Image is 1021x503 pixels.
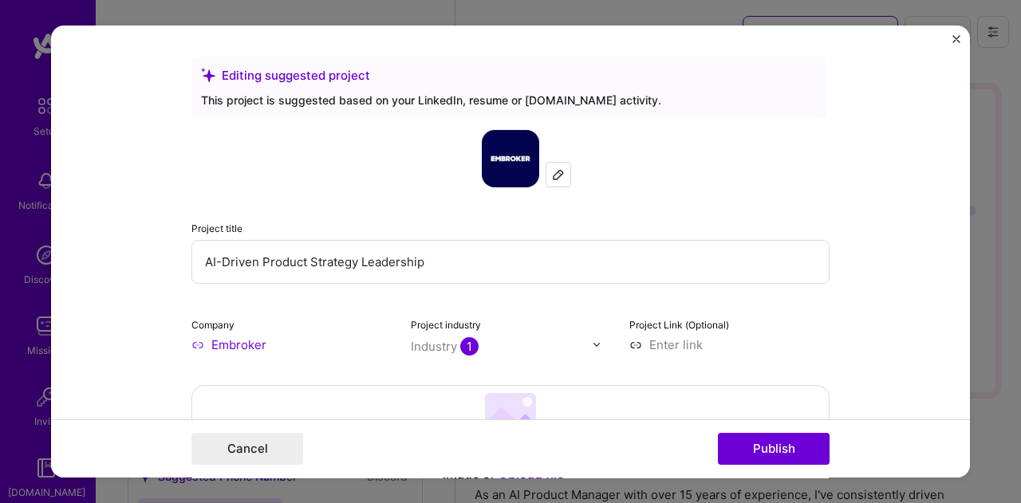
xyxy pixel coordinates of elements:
[191,240,830,284] input: Enter the name of the project
[191,433,303,465] button: Cancel
[411,338,479,355] div: Industry
[201,92,817,108] div: This project is suggested based on your LinkedIn, resume or [DOMAIN_NAME] activity.
[592,340,601,349] img: drop icon
[201,67,817,84] div: Editing suggested project
[629,319,729,331] label: Project Link (Optional)
[718,433,830,465] button: Publish
[546,163,570,187] div: Edit
[952,35,960,52] button: Close
[552,168,565,181] img: Edit
[460,337,479,356] span: 1
[191,319,235,331] label: Company
[191,222,242,234] label: Project title
[482,130,539,187] img: Company logo
[191,336,392,353] input: Enter name or website
[629,336,830,353] input: Enter link
[201,68,215,82] i: icon SuggestedTeams
[411,319,481,331] label: Project industry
